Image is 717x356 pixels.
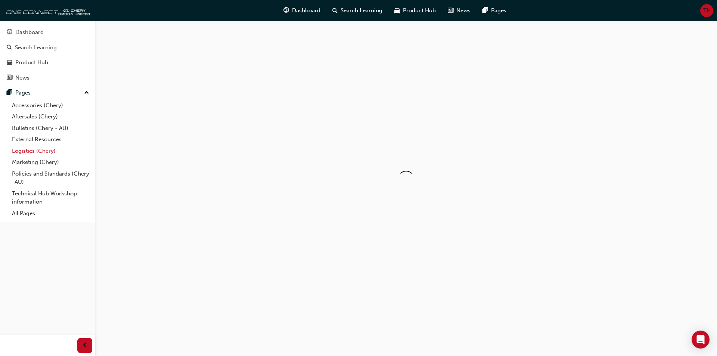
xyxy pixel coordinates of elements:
[341,6,382,15] span: Search Learning
[491,6,506,15] span: Pages
[277,3,326,18] a: guage-iconDashboard
[448,6,453,15] span: news-icon
[15,58,48,67] div: Product Hub
[3,86,92,100] button: Pages
[15,43,57,52] div: Search Learning
[9,134,92,145] a: External Resources
[482,6,488,15] span: pages-icon
[283,6,289,15] span: guage-icon
[332,6,338,15] span: search-icon
[394,6,400,15] span: car-icon
[9,100,92,111] a: Accessories (Chery)
[7,75,12,81] span: news-icon
[442,3,477,18] a: news-iconNews
[292,6,320,15] span: Dashboard
[84,88,89,98] span: up-icon
[326,3,388,18] a: search-iconSearch Learning
[703,6,711,15] span: TH
[692,331,710,349] div: Open Intercom Messenger
[9,188,92,208] a: Technical Hub Workshop information
[388,3,442,18] a: car-iconProduct Hub
[7,59,12,66] span: car-icon
[9,145,92,157] a: Logistics (Chery)
[7,90,12,96] span: pages-icon
[9,168,92,188] a: Policies and Standards (Chery -AU)
[9,157,92,168] a: Marketing (Chery)
[456,6,471,15] span: News
[477,3,512,18] a: pages-iconPages
[15,28,44,37] div: Dashboard
[403,6,436,15] span: Product Hub
[3,41,92,55] a: Search Learning
[9,123,92,134] a: Bulletins (Chery - AU)
[7,29,12,36] span: guage-icon
[9,208,92,219] a: All Pages
[700,4,713,17] button: TH
[82,341,88,350] span: prev-icon
[4,3,90,18] img: oneconnect
[9,111,92,123] a: Aftersales (Chery)
[3,71,92,85] a: News
[15,89,31,97] div: Pages
[15,74,30,82] div: News
[7,44,12,51] span: search-icon
[3,56,92,69] a: Product Hub
[3,25,92,39] a: Dashboard
[3,24,92,86] button: DashboardSearch LearningProduct HubNews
